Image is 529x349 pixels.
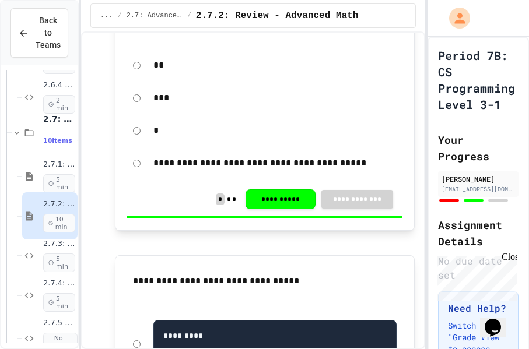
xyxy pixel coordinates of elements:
[438,132,519,164] h2: Your Progress
[442,185,515,193] div: [EMAIL_ADDRESS][DOMAIN_NAME]
[127,11,183,20] span: 2.7: Advanced Math
[43,80,75,90] span: 2.6.4 Lab 6: Travel Expense Calculator
[43,279,75,288] span: 2.7.4: Dividing a Number
[480,302,517,337] iframe: chat widget
[196,9,358,23] span: 2.7.2: Review - Advanced Math
[36,15,61,51] span: Back to Teams
[43,239,75,249] span: 2.7.3: Buying Basketballs
[43,114,75,124] span: 2.7: Advanced Math
[432,252,517,301] iframe: chat widget
[43,293,75,312] span: 5 min
[43,160,75,170] span: 2.7.1: Advanced Math
[187,11,191,20] span: /
[77,136,79,145] span: •
[438,217,519,249] h2: Assignment Details
[437,5,473,31] div: My Account
[100,11,113,20] span: ...
[43,214,75,232] span: 10 min
[43,95,75,114] span: 2 min
[43,253,75,272] span: 5 min
[43,318,75,328] span: 2.7.5 Lab 1: Power Calculator
[448,301,509,315] h3: Need Help?
[117,11,121,20] span: /
[43,137,72,144] span: 10 items
[438,47,519,112] h1: Period 7B: CS Programming Level 3-1
[442,174,515,184] div: [PERSON_NAME]
[5,5,80,74] div: Chat with us now!Close
[43,174,75,193] span: 5 min
[43,199,75,209] span: 2.7.2: Review - Advanced Math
